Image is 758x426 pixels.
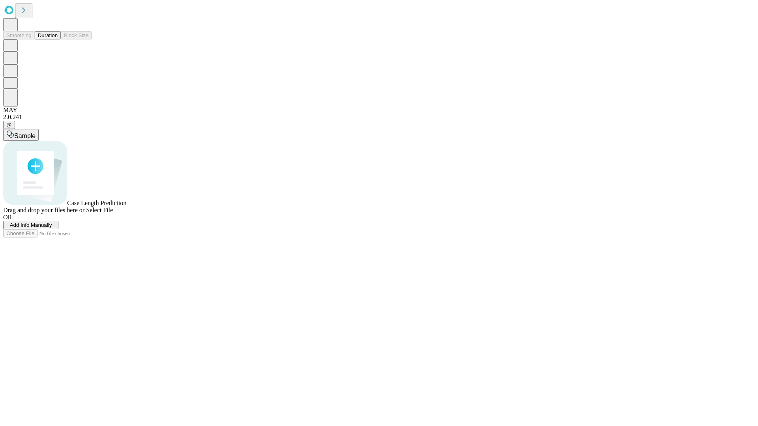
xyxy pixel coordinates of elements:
[3,221,58,229] button: Add Info Manually
[3,106,755,114] div: MAY
[3,214,12,220] span: OR
[6,122,12,128] span: @
[61,31,92,39] button: Block Size
[14,133,36,139] span: Sample
[3,31,35,39] button: Smoothing
[3,207,84,213] span: Drag and drop your files here or
[35,31,61,39] button: Duration
[3,129,39,141] button: Sample
[10,222,52,228] span: Add Info Manually
[3,114,755,121] div: 2.0.241
[3,121,15,129] button: @
[86,207,113,213] span: Select File
[67,200,126,206] span: Case Length Prediction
